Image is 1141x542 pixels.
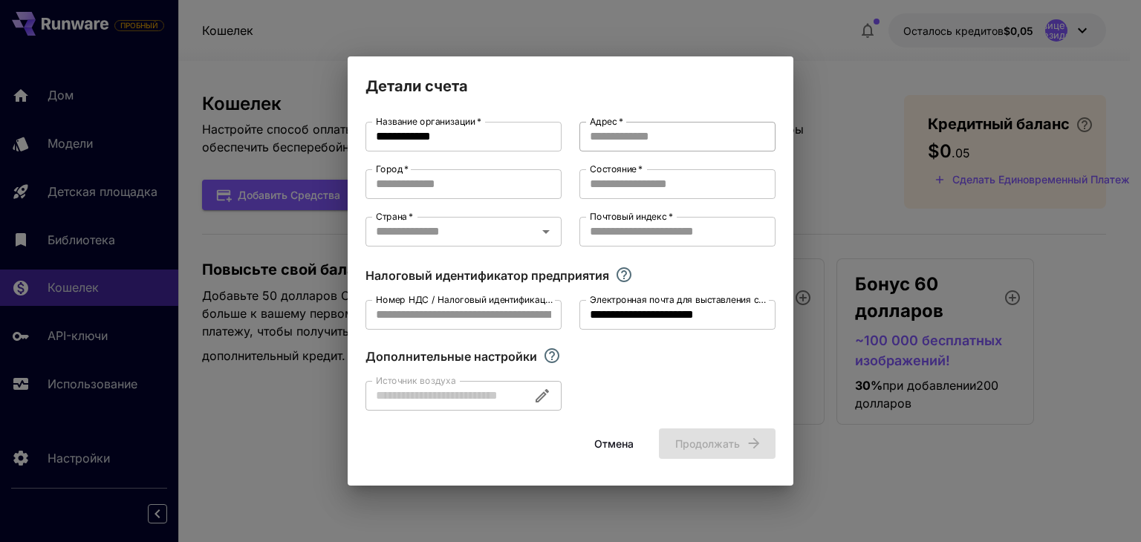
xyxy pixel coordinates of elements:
font: Налоговый идентификатор предприятия [365,268,609,283]
font: Город [376,163,403,174]
font: Детали счета [365,77,468,95]
font: Отмена [594,437,634,450]
button: Отмена [580,428,647,459]
font: Электронная почта для выставления счетов [590,294,783,305]
svg: Изучите дополнительные параметры настройки [543,347,561,365]
font: Номер НДС / Налоговый идентификационный номер [376,294,608,305]
button: Открыть [536,221,556,242]
svg: Если вы являетесь налогоплательщиком, введите здесь свой налоговый идентификационный номер. [615,266,633,284]
font: Страна [376,211,407,222]
font: Состояние [590,163,637,174]
font: Название организации [376,116,475,127]
font: Адрес [590,116,617,127]
font: Почтовый индекс [590,211,667,222]
font: Источник воздуха [376,374,455,385]
font: Дополнительные настройки [365,349,537,364]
